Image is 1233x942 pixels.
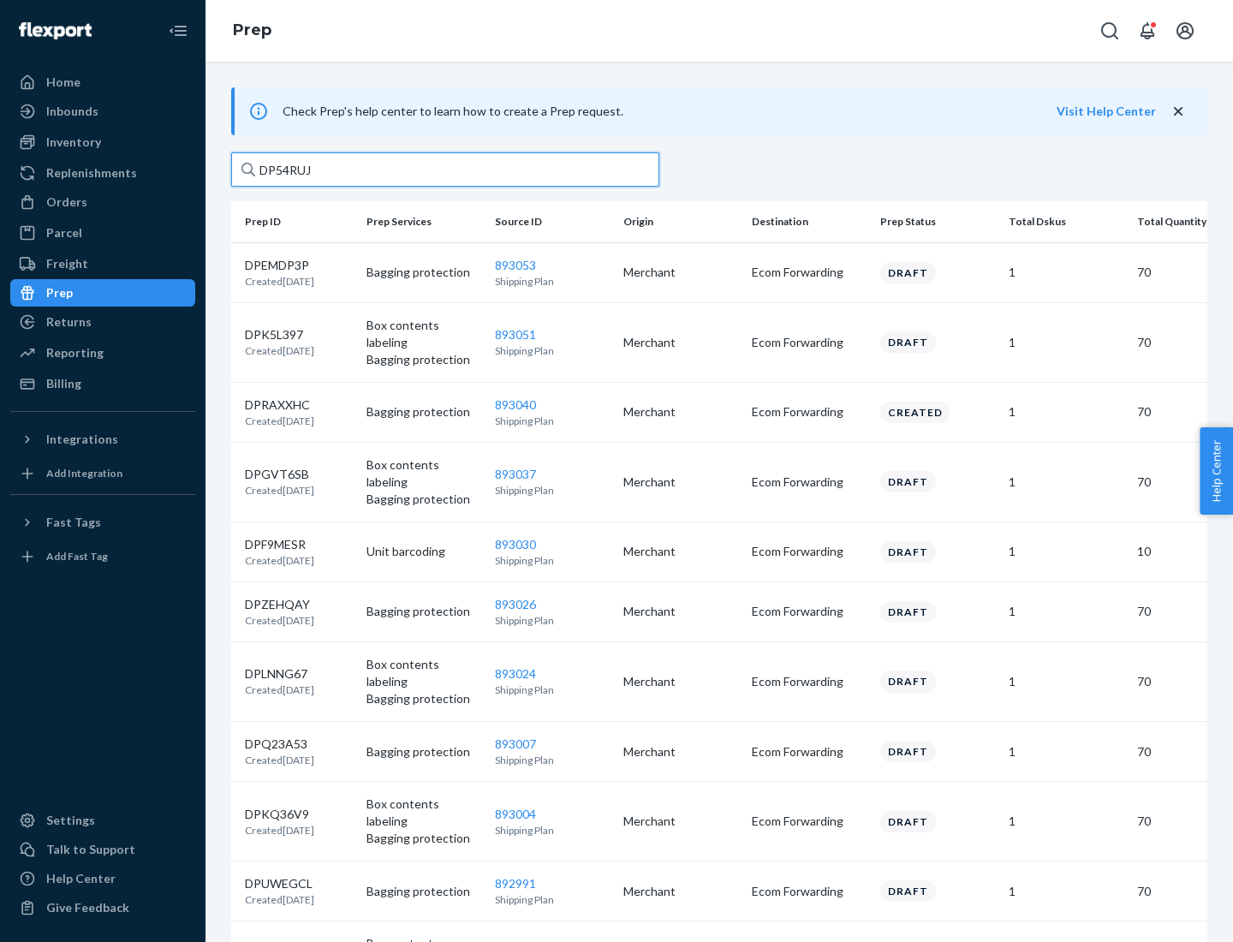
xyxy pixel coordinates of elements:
[10,279,195,307] a: Prep
[623,264,738,281] p: Merchant
[19,22,92,39] img: Flexport logo
[1057,103,1156,120] button: Visit Help Center
[495,467,536,481] a: 893037
[1130,14,1164,48] button: Open notifications
[10,69,195,96] a: Home
[10,807,195,834] a: Settings
[495,807,536,821] a: 893004
[495,483,610,498] p: Shipping Plan
[366,403,481,420] p: Bagging protection
[10,308,195,336] a: Returns
[366,690,481,707] p: Bagging protection
[46,164,137,182] div: Replenishments
[880,671,936,692] div: Draft
[873,201,1002,242] th: Prep Status
[623,543,738,560] p: Merchant
[245,736,314,753] p: DPQ23A53
[495,876,536,891] a: 892991
[245,466,314,483] p: DPGVT6SB
[752,743,867,760] p: Ecom Forwarding
[283,104,623,118] span: Check Prep's help center to learn how to create a Prep request.
[880,601,936,623] div: Draft
[880,541,936,563] div: Draft
[46,431,118,448] div: Integrations
[495,823,610,838] p: Shipping Plan
[1009,403,1123,420] p: 1
[245,753,314,767] p: Created [DATE]
[245,665,314,683] p: DPLNNG67
[1009,264,1123,281] p: 1
[46,255,88,272] div: Freight
[10,460,195,487] a: Add Integration
[1009,743,1123,760] p: 1
[46,224,82,241] div: Parcel
[366,796,481,830] p: Box contents labeling
[495,892,610,907] p: Shipping Plan
[880,880,936,902] div: Draft
[10,339,195,367] a: Reporting
[752,813,867,830] p: Ecom Forwarding
[1168,14,1202,48] button: Open account menu
[495,683,610,697] p: Shipping Plan
[231,152,659,187] input: Search prep jobs
[245,343,314,358] p: Created [DATE]
[1009,474,1123,491] p: 1
[623,403,738,420] p: Merchant
[623,743,738,760] p: Merchant
[245,683,314,697] p: Created [DATE]
[623,883,738,900] p: Merchant
[752,603,867,620] p: Ecom Forwarding
[752,264,867,281] p: Ecom Forwarding
[233,21,271,39] a: Prep
[1170,103,1187,121] button: close
[245,414,314,428] p: Created [DATE]
[245,536,314,553] p: DPF9MESR
[495,553,610,568] p: Shipping Plan
[366,603,481,620] p: Bagging protection
[46,74,80,91] div: Home
[366,543,481,560] p: Unit barcoding
[880,811,936,832] div: Draft
[745,201,873,242] th: Destination
[360,201,488,242] th: Prep Services
[245,483,314,498] p: Created [DATE]
[366,743,481,760] p: Bagging protection
[880,331,936,353] div: Draft
[880,741,936,762] div: Draft
[752,334,867,351] p: Ecom Forwarding
[1009,883,1123,900] p: 1
[495,327,536,342] a: 893051
[752,883,867,900] p: Ecom Forwarding
[46,194,87,211] div: Orders
[1009,813,1123,830] p: 1
[1200,427,1233,515] span: Help Center
[46,375,81,392] div: Billing
[10,159,195,187] a: Replenishments
[495,753,610,767] p: Shipping Plan
[752,543,867,560] p: Ecom Forwarding
[245,553,314,568] p: Created [DATE]
[231,201,360,242] th: Prep ID
[1009,673,1123,690] p: 1
[245,613,314,628] p: Created [DATE]
[366,456,481,491] p: Box contents labeling
[366,264,481,281] p: Bagging protection
[616,201,745,242] th: Origin
[495,666,536,681] a: 893024
[752,673,867,690] p: Ecom Forwarding
[623,334,738,351] p: Merchant
[495,414,610,428] p: Shipping Plan
[46,812,95,829] div: Settings
[245,274,314,289] p: Created [DATE]
[245,892,314,907] p: Created [DATE]
[1009,603,1123,620] p: 1
[880,262,936,283] div: Draft
[752,403,867,420] p: Ecom Forwarding
[245,875,314,892] p: DPUWEGCL
[880,471,936,492] div: Draft
[10,250,195,277] a: Freight
[10,128,195,156] a: Inventory
[1002,201,1130,242] th: Total Dskus
[10,188,195,216] a: Orders
[366,656,481,690] p: Box contents labeling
